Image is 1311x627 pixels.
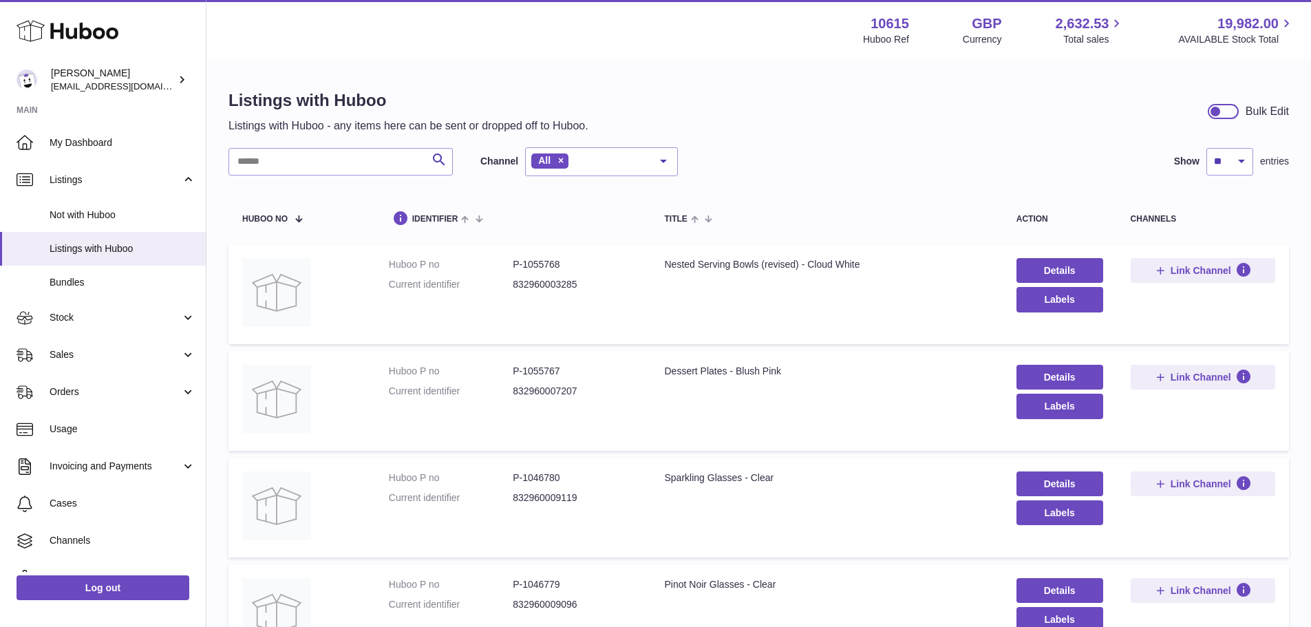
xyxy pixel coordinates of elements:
[389,278,513,291] dt: Current identifier
[513,471,637,485] dd: P-1046780
[50,209,195,222] span: Not with Huboo
[50,136,195,149] span: My Dashboard
[1171,371,1231,383] span: Link Channel
[513,278,637,291] dd: 832960003285
[871,14,909,33] strong: 10615
[1056,14,1109,33] span: 2,632.53
[1131,365,1275,390] button: Link Channel
[242,471,311,540] img: Sparkling Glasses - Clear
[389,471,513,485] dt: Huboo P no
[513,578,637,591] dd: P-1046779
[50,385,181,398] span: Orders
[664,471,988,485] div: Sparkling Glasses - Clear
[1174,155,1200,168] label: Show
[1171,478,1231,490] span: Link Channel
[513,491,637,504] dd: 832960009119
[50,276,195,289] span: Bundles
[1016,365,1103,390] a: Details
[1016,394,1103,418] button: Labels
[1260,155,1289,168] span: entries
[664,215,687,224] span: title
[389,258,513,271] dt: Huboo P no
[1131,471,1275,496] button: Link Channel
[242,215,288,224] span: Huboo no
[1131,215,1275,224] div: channels
[513,385,637,398] dd: 832960007207
[972,14,1001,33] strong: GBP
[389,598,513,611] dt: Current identifier
[50,348,181,361] span: Sales
[50,571,195,584] span: Settings
[50,534,195,547] span: Channels
[1016,500,1103,525] button: Labels
[1056,14,1125,46] a: 2,632.53 Total sales
[664,365,988,378] div: Dessert Plates - Blush Pink
[50,311,181,324] span: Stock
[1016,287,1103,312] button: Labels
[1171,264,1231,277] span: Link Channel
[412,215,458,224] span: identifier
[1217,14,1279,33] span: 19,982.00
[389,578,513,591] dt: Huboo P no
[50,460,181,473] span: Invoicing and Payments
[1016,258,1103,283] a: Details
[17,575,189,600] a: Log out
[242,258,311,327] img: Nested Serving Bowls (revised) - Cloud White
[389,491,513,504] dt: Current identifier
[1178,33,1294,46] span: AVAILABLE Stock Total
[1016,471,1103,496] a: Details
[51,67,175,93] div: [PERSON_NAME]
[963,33,1002,46] div: Currency
[50,423,195,436] span: Usage
[513,258,637,271] dd: P-1055768
[1246,104,1289,119] div: Bulk Edit
[1171,584,1231,597] span: Link Channel
[513,365,637,378] dd: P-1055767
[389,365,513,378] dt: Huboo P no
[17,70,37,90] img: internalAdmin-10615@internal.huboo.com
[242,365,311,434] img: Dessert Plates - Blush Pink
[228,118,588,134] p: Listings with Huboo - any items here can be sent or dropped off to Huboo.
[1063,33,1125,46] span: Total sales
[1016,215,1103,224] div: action
[664,258,988,271] div: Nested Serving Bowls (revised) - Cloud White
[863,33,909,46] div: Huboo Ref
[480,155,518,168] label: Channel
[513,598,637,611] dd: 832960009096
[1178,14,1294,46] a: 19,982.00 AVAILABLE Stock Total
[228,89,588,111] h1: Listings with Huboo
[538,155,551,166] span: All
[50,242,195,255] span: Listings with Huboo
[1131,258,1275,283] button: Link Channel
[1016,578,1103,603] a: Details
[664,578,988,591] div: Pinot Noir Glasses - Clear
[1131,578,1275,603] button: Link Channel
[50,497,195,510] span: Cases
[389,385,513,398] dt: Current identifier
[50,173,181,187] span: Listings
[51,81,202,92] span: [EMAIL_ADDRESS][DOMAIN_NAME]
